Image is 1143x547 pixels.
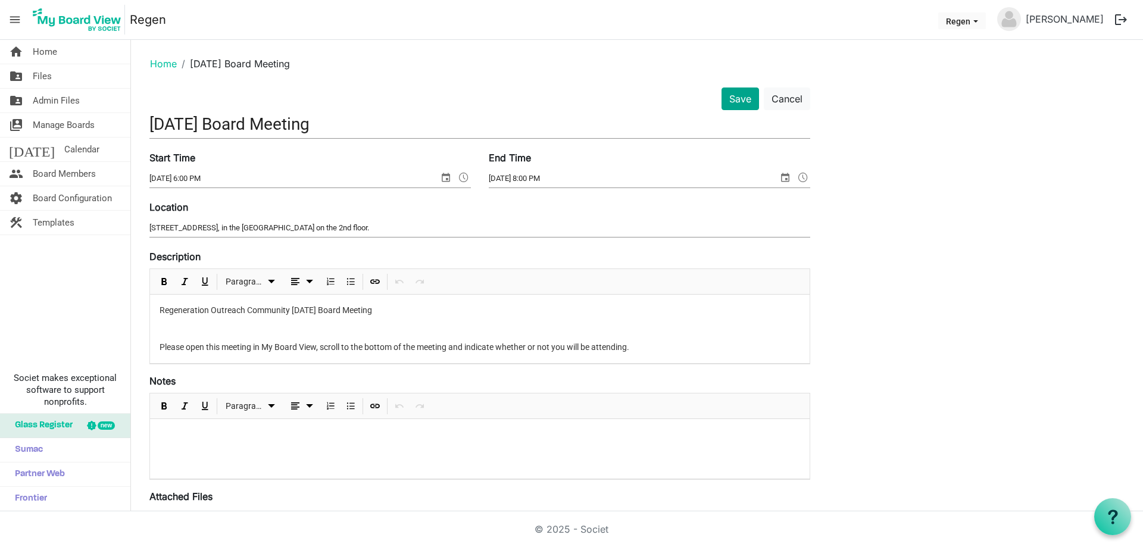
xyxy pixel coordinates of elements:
img: no-profile-picture.svg [997,7,1021,31]
label: Location [149,200,188,214]
span: switch_account [9,113,23,137]
p: Please open this meeting in My Board View, scroll to the bottom of the meeting and indicate wheth... [160,341,800,354]
a: Regen [130,8,166,32]
div: Numbered List [320,393,341,418]
button: Regen dropdownbutton [938,12,986,29]
label: Attached Files [149,489,213,504]
button: Insert Link [367,274,383,289]
div: Numbered List [320,269,341,294]
span: Calendar [64,137,99,161]
span: folder_shared [9,64,23,88]
span: Templates [33,211,74,235]
div: Alignments [282,393,321,418]
span: Societ makes exceptional software to support nonprofits. [5,372,125,408]
span: Partner Web [9,462,65,486]
div: Italic [174,269,195,294]
a: Home [150,58,177,70]
div: Formats [219,393,282,418]
span: Paragraph [226,274,264,289]
label: Description [149,249,201,264]
label: Start Time [149,151,195,165]
button: dropdownbutton [284,274,318,289]
button: logout [1108,7,1133,32]
div: Insert Link [365,393,385,418]
button: Paragraph dropdownbutton [221,274,280,289]
a: © 2025 - Societ [535,523,608,535]
p: Regeneration Outreach Community [DATE] Board Meeting [160,304,800,317]
button: Bulleted List [343,399,359,414]
label: End Time [489,151,531,165]
div: Insert Link [365,269,385,294]
span: Sumac [9,438,43,462]
button: Cancel [764,87,810,110]
div: Underline [195,393,215,418]
a: [PERSON_NAME] [1021,7,1108,31]
span: Home [33,40,57,64]
div: Bulleted List [341,393,361,418]
span: [DATE] [9,137,55,161]
div: Formats [219,269,282,294]
input: Title [149,110,810,138]
span: people [9,162,23,186]
label: Notes [149,374,176,388]
div: Bold [154,393,174,418]
button: Underline [197,399,213,414]
span: Frontier [9,487,47,511]
div: Bulleted List [341,269,361,294]
div: new [98,421,115,430]
div: Italic [174,393,195,418]
button: Bold [157,399,173,414]
li: [DATE] Board Meeting [177,57,290,71]
span: folder_shared [9,89,23,112]
button: Paragraph dropdownbutton [221,399,280,414]
div: Bold [154,269,174,294]
span: settings [9,186,23,210]
span: Glass Register [9,414,73,437]
span: select [439,170,453,185]
a: My Board View Logo [29,5,130,35]
span: construction [9,211,23,235]
span: home [9,40,23,64]
span: Board Configuration [33,186,112,210]
button: Numbered List [323,274,339,289]
button: Insert Link [367,399,383,414]
img: My Board View Logo [29,5,125,35]
span: Board Members [33,162,96,186]
button: Bold [157,274,173,289]
button: dropdownbutton [284,399,318,414]
span: menu [4,8,26,31]
span: Admin Files [33,89,80,112]
span: select [778,170,792,185]
button: Bulleted List [343,274,359,289]
button: Save [722,87,759,110]
button: Italic [177,274,193,289]
span: Files [33,64,52,88]
span: Paragraph [226,399,264,414]
span: Manage Boards [33,113,95,137]
div: Alignments [282,269,321,294]
button: Italic [177,399,193,414]
button: Underline [197,274,213,289]
div: Underline [195,269,215,294]
button: Numbered List [323,399,339,414]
